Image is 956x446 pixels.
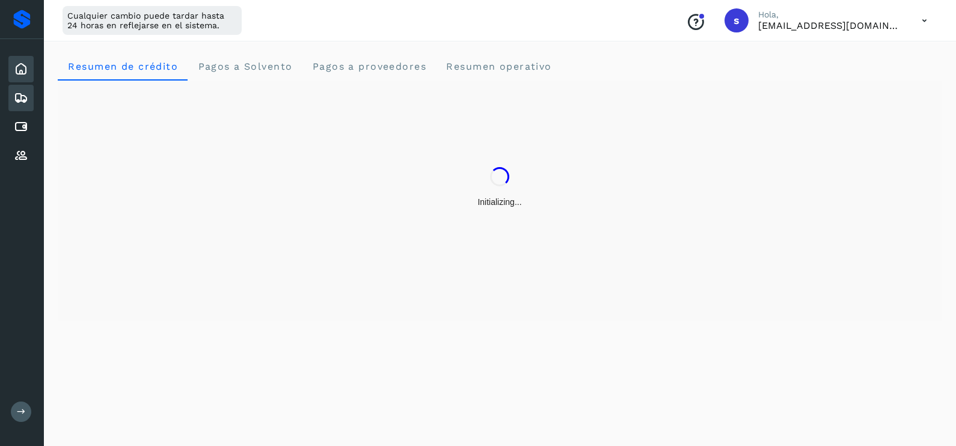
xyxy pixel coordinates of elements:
[758,10,902,20] p: Hola,
[63,6,242,35] div: Cualquier cambio puede tardar hasta 24 horas en reflejarse en el sistema.
[8,114,34,140] div: Cuentas por pagar
[8,142,34,169] div: Proveedores
[67,61,178,72] span: Resumen de crédito
[311,61,426,72] span: Pagos a proveedores
[446,61,552,72] span: Resumen operativo
[197,61,292,72] span: Pagos a Solvento
[8,56,34,82] div: Inicio
[8,85,34,111] div: Embarques
[758,20,902,31] p: smedina@niagarawater.com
